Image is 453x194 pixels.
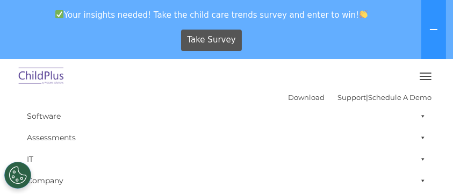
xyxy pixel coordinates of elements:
span: Take Survey [187,31,235,49]
a: Support [337,93,366,102]
a: Software [21,105,432,127]
font: | [288,93,432,102]
a: Take Survey [181,30,242,51]
img: ✅ [55,10,63,18]
a: Schedule A Demo [368,93,432,102]
a: Assessments [21,127,432,148]
a: Company [21,170,432,191]
button: Cookies Settings [4,162,31,189]
a: Download [288,93,325,102]
span: Your insights needed! Take the child care trends survey and enter to win! [4,4,419,25]
a: IT [21,148,432,170]
img: ChildPlus by Procare Solutions [16,64,67,89]
img: 👏 [359,10,368,18]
